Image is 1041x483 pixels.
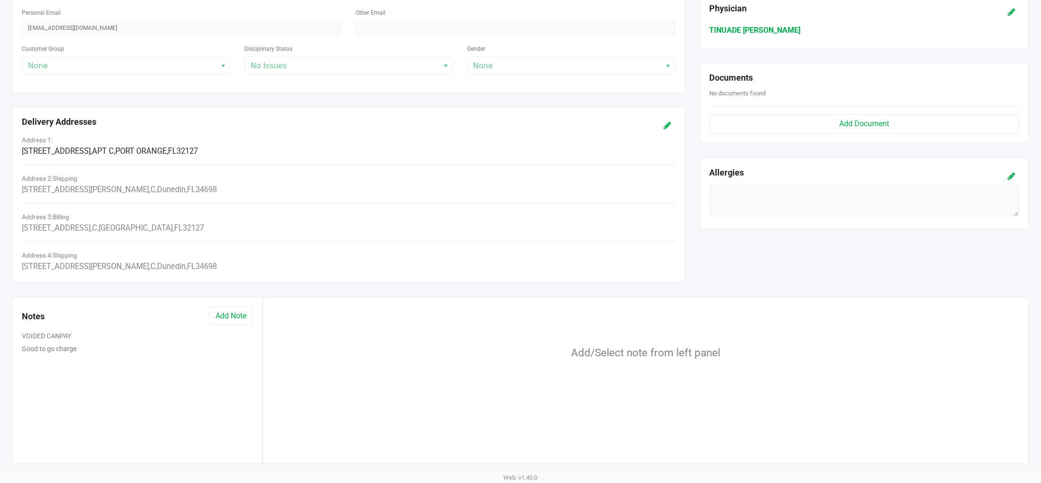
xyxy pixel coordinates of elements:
span: , [91,223,92,232]
span: FL [186,262,196,271]
span: , [186,185,187,194]
span: Address 1: [22,136,53,144]
span: [STREET_ADDRESS] [22,223,91,232]
h6: TINUADE [PERSON_NAME] [710,26,1019,35]
span: 34698 [196,262,217,271]
span: , [91,147,92,156]
span: Add Document [839,119,889,128]
span: Web: v1.40.0 [504,474,538,481]
span: Add/Select note from left panel [572,346,721,359]
span: , [114,147,115,156]
span: FL [167,147,177,156]
span: , [149,262,150,271]
span: C [149,185,156,194]
span: C [149,262,156,271]
span: 34698 [196,185,217,194]
button: Add Note [209,307,253,325]
span: shipping [53,251,77,259]
span: , [173,223,174,232]
span: Address 2: [22,175,77,182]
span: shipping [53,175,77,182]
span: billing [53,213,69,221]
span: FL [186,185,196,194]
span: [STREET_ADDRESS] [22,147,91,156]
h5: Delivery Addresses [22,117,564,127]
h5: Allergies [710,167,744,180]
span: , [186,262,187,271]
span: [GEOGRAPHIC_DATA] [97,223,173,232]
label: Customer Group [22,45,64,53]
h5: Notes [22,307,50,326]
label: Gender [467,45,485,53]
h5: Documents [710,73,1019,83]
span: FL [173,223,183,232]
label: Other Email [356,9,385,17]
span: , [97,223,99,232]
button: Add Document [710,114,1019,133]
span: Address 4: [22,251,77,259]
label: Personal Email [22,9,61,17]
span: Address 3: [22,213,69,221]
span: , [156,262,157,271]
span: , [149,185,150,194]
button: VOIDED CANPAY [22,331,71,341]
span: 32127 [177,147,198,156]
span: [STREET_ADDRESS][PERSON_NAME] [22,185,149,194]
span: PORT ORANGE [114,147,167,156]
span: , [167,147,168,156]
span: , [156,185,157,194]
button: Good to go charge [22,344,76,354]
span: C [91,223,97,232]
span: APT C [91,147,114,156]
label: Disciplinary Status [244,45,292,53]
span: [STREET_ADDRESS][PERSON_NAME] [22,262,149,271]
span: Dunedin [156,185,186,194]
span: No documents found [710,90,766,97]
h5: Physician [710,3,966,14]
span: Dunedin [156,262,186,271]
span: 32127 [183,223,204,232]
